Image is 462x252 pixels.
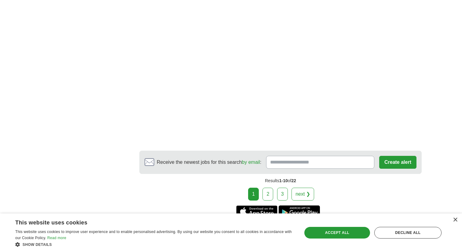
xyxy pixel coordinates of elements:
a: next ❯ [291,188,314,201]
span: This website uses cookies to improve user experience and to enable personalised advertising. By u... [15,230,292,240]
div: 1 [248,188,259,201]
div: Decline all [374,227,442,239]
a: Get the iPhone app [236,205,277,218]
a: Read more, opens a new window [47,236,66,240]
div: Show details [15,241,294,247]
div: This website uses cookies [15,217,278,226]
span: 22 [291,178,296,183]
a: Get the Android app [279,205,320,218]
div: Results of [139,174,422,188]
button: Create alert [379,156,416,169]
span: Show details [23,243,52,247]
span: 1-10 [279,178,288,183]
a: 3 [277,188,288,201]
div: Accept all [304,227,370,239]
div: Close [453,218,457,222]
a: 2 [262,188,273,201]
